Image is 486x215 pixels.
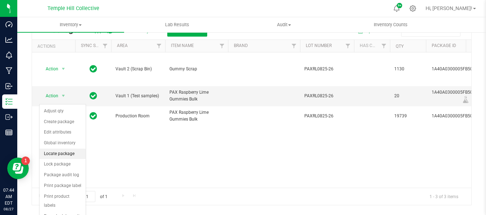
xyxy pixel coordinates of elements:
span: PAX Raspberry Lime Gummies Bulk [169,89,224,103]
inline-svg: Inventory [5,98,13,105]
span: PAXRL0825-26 [304,93,350,99]
div: Manage settings [408,5,417,12]
span: Production Room [115,113,161,120]
span: 20 [394,93,422,99]
span: Bulk Actions [172,28,203,33]
inline-svg: Inbound [5,83,13,90]
span: Temple Hill Collective [47,5,99,11]
span: Audit [231,22,337,28]
a: Inventory [17,17,124,32]
p: 08/27 [3,206,14,212]
span: Hi, [PERSON_NAME]! [426,5,472,11]
li: Print product labels [40,191,86,211]
inline-svg: Reports [5,129,13,136]
span: PAXRL0825-26 [304,66,350,73]
p: 07:44 AM EDT [3,187,14,206]
span: Action [39,91,59,101]
a: Filter [153,40,165,52]
li: Locate package [40,149,86,159]
span: In Sync [90,111,97,121]
inline-svg: Monitoring [5,52,13,59]
li: Create package [40,117,86,127]
span: Gummy Scrap [169,66,224,73]
a: Filter [99,40,111,52]
li: Edit attributes [40,127,86,138]
span: 1130 [394,66,422,73]
a: Package ID [432,43,456,48]
inline-svg: Dashboard [5,21,13,28]
span: Lab Results [155,22,199,28]
li: Global inventory [40,138,86,149]
a: Inventory Counts [337,17,444,32]
span: Vault 2 (Scrap Bin) [115,66,161,73]
a: Filter [378,40,390,52]
iframe: Resource center unread badge [21,156,30,165]
li: Lock package [40,159,86,170]
span: Page of 1 [62,191,113,202]
th: Has COA [354,40,390,52]
iframe: Resource center [7,158,29,179]
inline-svg: Manufacturing [5,67,13,74]
a: Filter [342,40,354,52]
div: Actions [37,44,72,49]
span: In Sync [90,91,97,101]
a: Lab Results [124,17,231,32]
a: Brand [234,43,248,48]
inline-svg: Analytics [5,36,13,43]
span: Inventory [17,22,124,28]
span: Inventory Counts [364,22,417,28]
a: Sync Status [81,43,109,48]
span: In Sync [90,64,97,74]
a: Qty [396,44,404,49]
span: Action [39,64,59,74]
a: Item Name [171,43,194,48]
inline-svg: Outbound [5,113,13,121]
li: Adjust qty [40,106,86,117]
a: Filter [288,40,300,52]
span: select [59,64,68,74]
span: 9+ [398,4,401,7]
input: 1 [82,191,95,202]
span: PAX Raspberry Lime Gummies Bulk [169,109,224,123]
li: Print package label [40,181,86,191]
span: select [59,91,68,101]
span: Vault 1 (Test samples) [115,93,161,99]
a: Area [117,43,128,48]
a: Audit [231,17,337,32]
a: Lot Number [306,43,332,48]
li: Package audit log [40,170,86,181]
a: Filter [216,40,228,52]
span: 1 - 3 of 3 items [424,191,464,202]
span: PAXRL0825-26 [304,113,350,120]
span: 19739 [394,113,422,120]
